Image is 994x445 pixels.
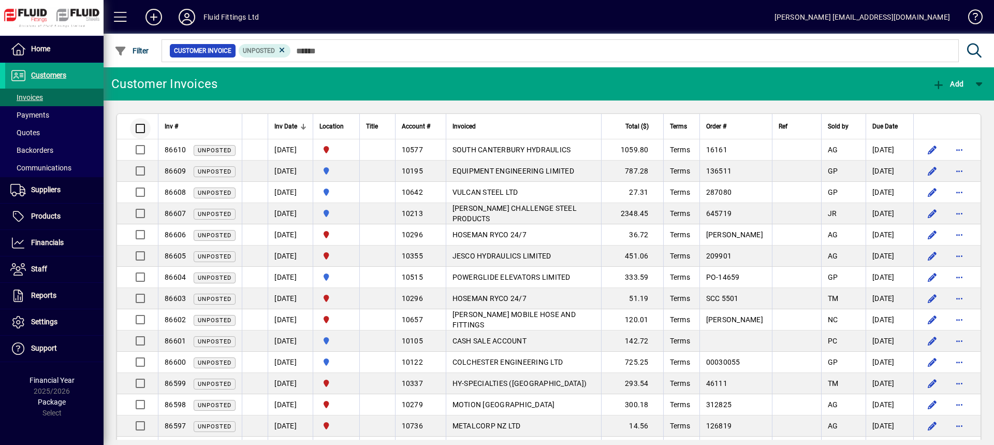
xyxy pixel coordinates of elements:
a: Communications [5,159,104,177]
span: AG [828,400,838,409]
td: [DATE] [268,373,313,394]
span: Unposted [198,317,231,324]
span: Terms [670,337,690,345]
td: 120.01 [601,309,663,331]
button: More options [951,248,968,264]
span: Suppliers [31,185,61,194]
td: 14.56 [601,415,663,437]
span: Invoices [10,93,43,102]
mat-chip: Customer Invoice Status: Unposted [239,44,291,58]
span: Unposted [198,402,231,409]
div: Customer Invoices [111,76,217,92]
span: Terms [670,146,690,154]
span: FLUID FITTINGS CHRISTCHURCH [319,378,353,389]
span: 10515 [402,273,423,281]
span: Account # [402,121,430,132]
span: 136511 [706,167,732,175]
span: [PERSON_NAME] CHALLENGE STEEL PRODUCTS [452,204,577,223]
span: HOSEMAN RYCO 24/7 [452,231,527,239]
span: GP [828,188,838,196]
button: More options [951,205,968,222]
span: 10337 [402,379,423,387]
td: [DATE] [866,309,913,331]
span: Settings [31,318,57,326]
div: Total ($) [608,121,658,132]
button: More options [951,226,968,243]
span: COLCHESTER ENGINEERING LTD [452,358,563,366]
span: Payments [10,111,49,119]
td: 333.59 [601,267,663,288]
div: Inv # [165,121,236,132]
span: Unposted [198,147,231,154]
span: 10577 [402,146,423,154]
a: Staff [5,256,104,282]
span: SCC 5501 [706,294,739,303]
span: Unposted [198,275,231,281]
td: 36.72 [601,224,663,246]
span: 10296 [402,231,423,239]
span: GP [828,167,838,175]
span: Home [31,45,50,53]
span: [PERSON_NAME] [706,231,763,239]
td: 787.28 [601,161,663,182]
button: More options [951,184,968,200]
span: FLUID FITTINGS CHRISTCHURCH [319,293,353,304]
td: [DATE] [866,182,913,203]
span: 00030055 [706,358,740,366]
div: [PERSON_NAME] [EMAIL_ADDRESS][DOMAIN_NAME] [774,9,950,25]
td: [DATE] [866,352,913,373]
div: Sold by [828,121,859,132]
span: 645719 [706,209,732,218]
div: Order # [706,121,766,132]
td: 300.18 [601,394,663,415]
span: GP [828,358,838,366]
button: Profile [170,8,203,26]
td: 142.72 [601,331,663,352]
button: Add [137,8,170,26]
span: SOUTH CANTERBURY HYDRAULICS [452,146,571,154]
span: Terms [670,209,690,218]
td: [DATE] [866,139,913,161]
button: More options [951,396,968,413]
span: Inv # [165,121,178,132]
button: Add [930,75,966,93]
span: Unposted [198,253,231,260]
span: FLUID FITTINGS CHRISTCHURCH [319,250,353,262]
span: 10213 [402,209,423,218]
button: Edit [924,163,941,179]
button: More options [951,418,968,434]
div: Due Date [872,121,907,132]
td: [DATE] [268,309,313,331]
span: PO-14659 [706,273,740,281]
span: 10122 [402,358,423,366]
span: 209901 [706,252,732,260]
span: AG [828,231,838,239]
td: [DATE] [268,394,313,415]
button: Edit [924,354,941,370]
span: Order # [706,121,726,132]
td: 293.54 [601,373,663,394]
td: [DATE] [268,139,313,161]
div: Invoiced [452,121,595,132]
span: JR [828,209,837,218]
span: METALCORP NZ LTD [452,422,521,430]
button: More options [951,163,968,179]
a: Suppliers [5,177,104,203]
td: [DATE] [866,161,913,182]
span: Title [366,121,378,132]
span: 10296 [402,294,423,303]
span: Invoiced [452,121,476,132]
span: AG [828,422,838,430]
span: 10105 [402,337,423,345]
span: 86603 [165,294,186,303]
span: JESCO HYDRAULICS LIMITED [452,252,551,260]
div: Inv Date [274,121,306,132]
span: Terms [670,188,690,196]
td: [DATE] [866,246,913,267]
span: 16161 [706,146,727,154]
span: 86601 [165,337,186,345]
td: [DATE] [866,394,913,415]
button: More options [951,290,968,307]
button: Edit [924,333,941,349]
button: Edit [924,248,941,264]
